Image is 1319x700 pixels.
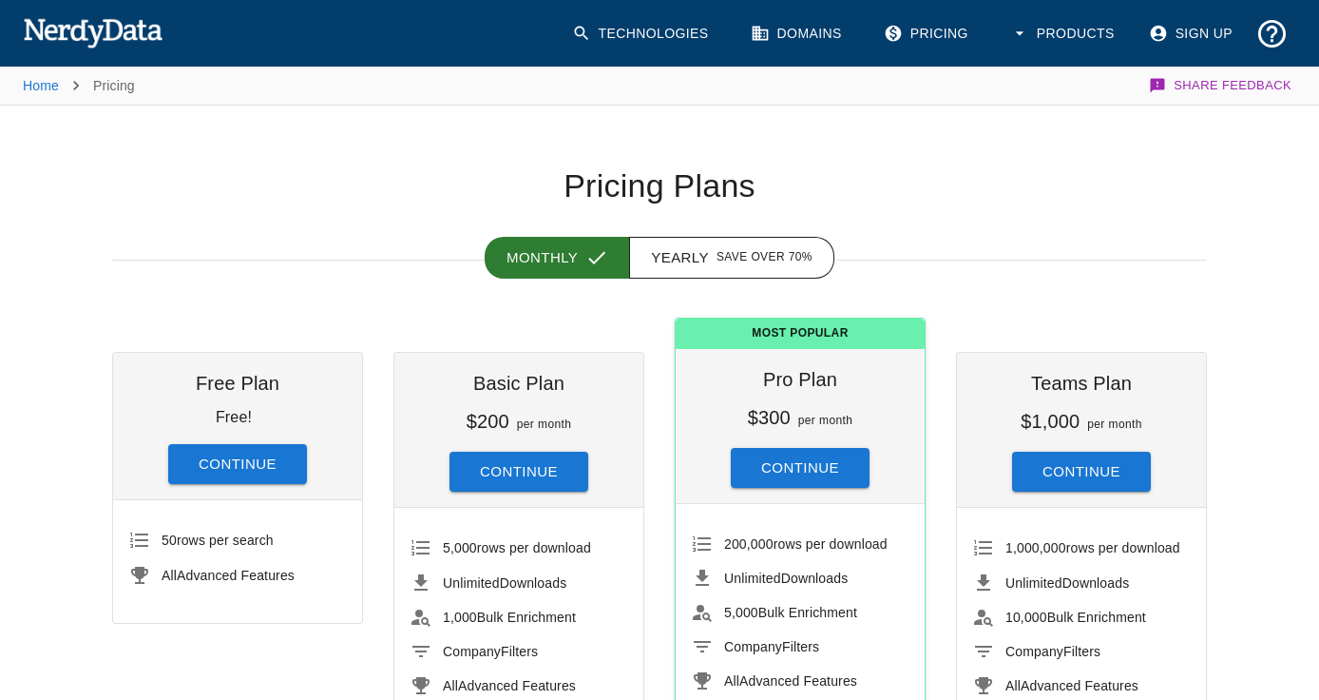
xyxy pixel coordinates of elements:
[112,166,1207,206] h1: Pricing Plans
[23,13,162,51] img: NerdyData.com
[216,409,252,425] p: Free!
[717,248,812,267] span: Save over 70%
[724,673,739,689] span: All
[1021,411,1080,432] h6: $1,000
[1005,575,1129,591] span: Downloads
[168,444,307,484] button: Continue
[1137,10,1248,58] a: Sign Up
[629,237,834,279] button: Yearly Save over 70%
[410,368,628,399] h6: Basic Plan
[1005,610,1047,625] span: 10,000
[93,76,135,95] p: Pricing
[449,452,588,492] button: Continue
[1005,644,1100,659] span: Filters
[724,536,774,552] span: 200,000
[999,10,1130,58] button: Products
[1005,575,1062,591] span: Unlimited
[443,644,538,659] span: Filters
[724,571,848,586] span: Downloads
[724,639,782,654] span: Company
[724,673,857,689] span: Advanced Features
[443,644,501,659] span: Company
[1146,67,1296,105] button: Share Feedback
[731,448,870,488] button: Continue
[561,10,724,58] a: Technologies
[1087,418,1142,431] span: per month
[739,10,857,58] a: Domains
[1005,610,1146,625] span: Bulk Enrichment
[443,610,477,625] span: 1,000
[1005,644,1063,659] span: Company
[485,237,630,279] button: Monthly
[724,639,819,654] span: Filters
[443,540,591,555] span: rows per download
[691,364,909,395] h6: Pro Plan
[724,605,758,620] span: 5,000
[162,568,295,583] span: Advanced Features
[724,536,888,552] span: rows per download
[517,418,572,431] span: per month
[748,407,791,428] h6: $300
[443,575,500,591] span: Unlimited
[724,571,781,586] span: Unlimited
[1005,678,1138,693] span: Advanced Features
[162,533,177,548] span: 50
[23,78,59,93] a: Home
[443,678,458,693] span: All
[467,411,509,432] h6: $200
[972,368,1191,399] h6: Teams Plan
[724,605,857,620] span: Bulk Enrichment
[128,368,347,399] h6: Free Plan
[1248,10,1296,58] button: Support and Documentation
[443,540,477,555] span: 5,000
[443,575,566,591] span: Downloads
[798,414,853,427] span: per month
[1005,678,1021,693] span: All
[1012,452,1151,492] button: Continue
[23,67,135,105] nav: breadcrumb
[162,533,274,548] span: rows per search
[1005,540,1180,555] span: rows per download
[443,610,576,625] span: Bulk Enrichment
[443,678,576,693] span: Advanced Features
[162,568,177,583] span: All
[872,10,984,58] a: Pricing
[1005,540,1066,555] span: 1,000,000
[676,319,925,349] span: Most Popular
